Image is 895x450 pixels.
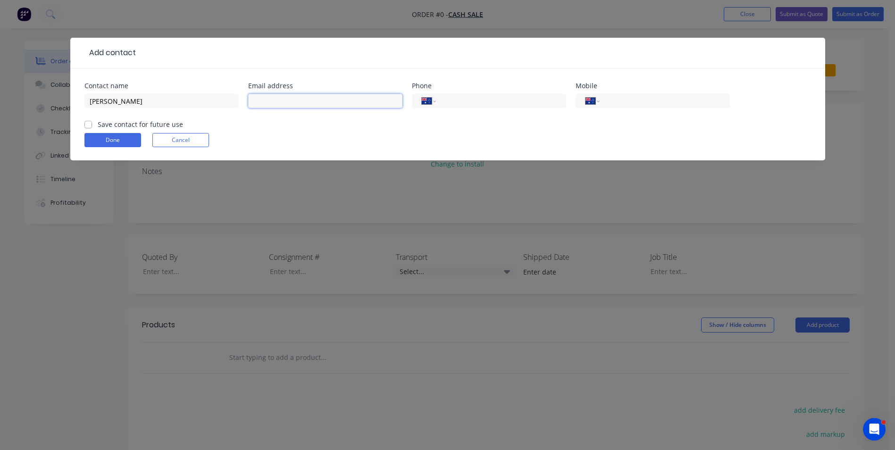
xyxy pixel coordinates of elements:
label: Save contact for future use [98,119,183,129]
div: Contact name [84,83,239,89]
button: Cancel [152,133,209,147]
div: Phone [412,83,566,89]
div: Add contact [84,47,136,58]
iframe: Intercom live chat [863,418,886,441]
div: Mobile [576,83,730,89]
button: Done [84,133,141,147]
div: Email address [248,83,402,89]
